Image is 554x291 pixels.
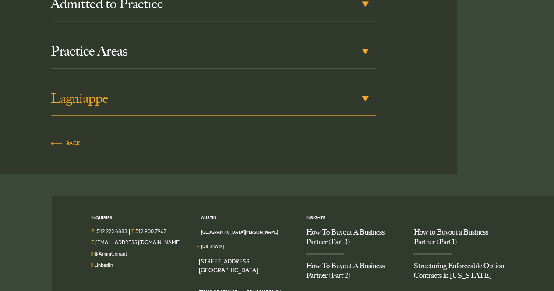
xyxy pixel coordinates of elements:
a: [GEOGRAPHIC_DATA][PERSON_NAME] [201,229,278,235]
a: Structuring Enforceable Option Contracts in Texas [413,254,508,287]
h3: Practice Areas [51,43,376,59]
span: | [129,228,130,237]
strong: P [91,228,94,235]
a: Call us at 5122226883 [97,228,127,235]
a: How To Buyout A Business Partner (Part 2) [306,254,401,287]
span: Inquiries [91,215,112,228]
a: [US_STATE] [201,244,223,249]
a: Insights [306,215,325,221]
a: Join us on LinkedIn [94,261,113,268]
a: How To Buyout A Business Partner (Part 3) [306,228,401,253]
strong: F [131,228,134,235]
a: Back [51,138,81,147]
a: Email Us [95,239,181,245]
a: 512.900.7967 [135,228,166,235]
h3: Lagniappe [51,91,376,106]
a: How to Buyout a Business Partner (Part 1) [413,228,508,253]
strong: E [91,239,94,245]
a: Follow us on Twitter [94,250,127,257]
a: View on map [198,256,258,273]
span: Back [51,141,81,146]
a: Austin [201,215,216,221]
